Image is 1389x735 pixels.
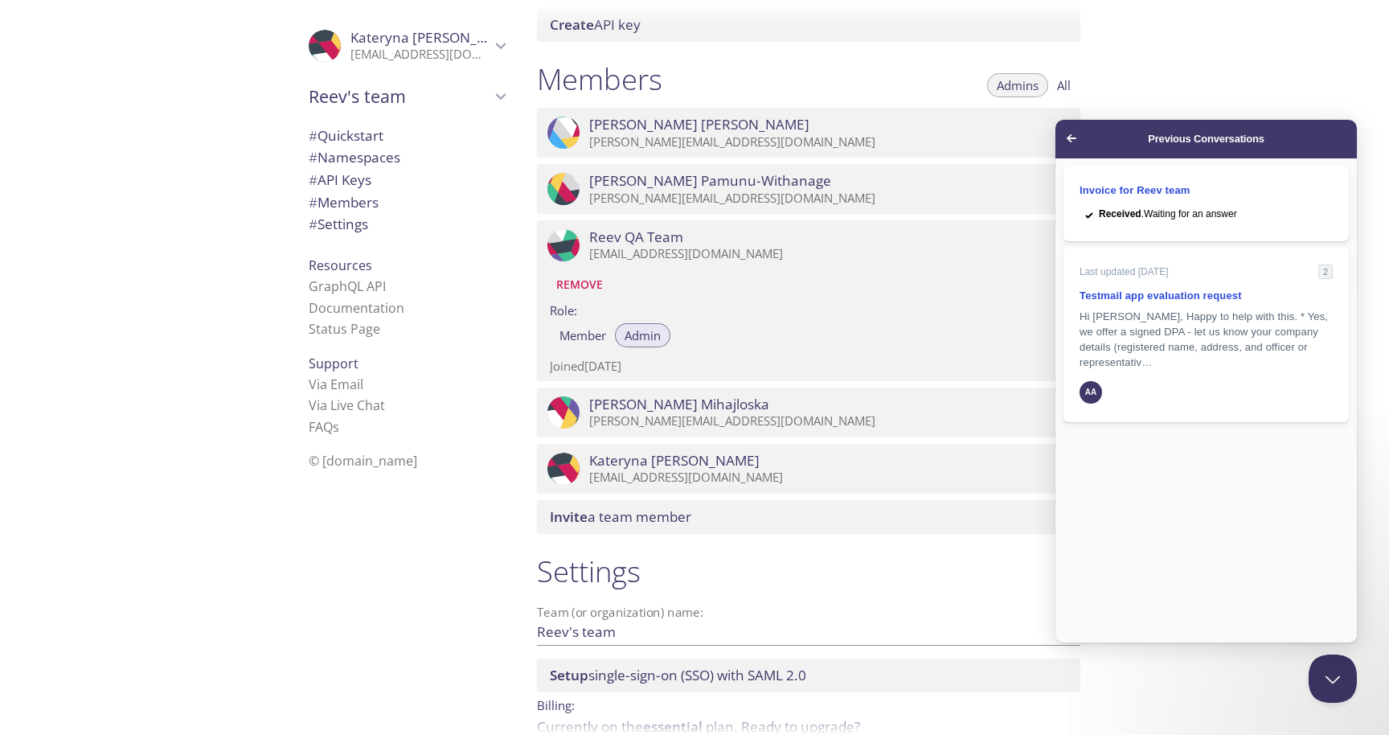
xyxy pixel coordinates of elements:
[537,659,1080,692] div: Setup SSO
[550,358,1067,375] p: Joined [DATE]
[24,170,186,182] span: Testmail app evaluation request
[537,500,1080,534] div: Invite a team member
[1047,73,1080,97] button: All
[589,134,1053,150] p: [PERSON_NAME][EMAIL_ADDRESS][DOMAIN_NAME]
[296,76,518,117] div: Reev's team
[92,11,208,27] span: Previous Conversations
[309,170,371,189] span: API Keys
[309,355,359,372] span: Support
[309,376,363,393] a: Via Email
[309,126,383,145] span: Quickstart
[296,169,518,191] div: API Keys
[296,19,518,72] div: Kateryna Vasylenko
[296,213,518,236] div: Team Settings
[537,553,1080,589] h1: Settings
[309,170,318,189] span: #
[296,146,518,169] div: Namespaces
[309,148,400,166] span: Namespaces
[309,299,404,317] a: Documentation
[8,47,293,121] a: Invoice for Reev teamReceived.Waiting for an answer
[6,9,26,28] span: Go back
[589,470,1053,486] p: [EMAIL_ADDRESS][DOMAIN_NAME]
[537,444,1080,494] div: Kateryna Vasylenko
[43,88,86,100] strong: Received
[615,323,670,347] button: Admin
[43,88,182,100] span: . Waiting for an answer
[8,128,293,302] a: Last updated [DATE]2Testmail app evaluation requestHi [PERSON_NAME], Happy to help with this. * Y...
[537,388,1080,437] div: Ana Mihajloska
[589,452,760,470] span: Kateryna [PERSON_NAME]
[350,28,521,47] span: Kateryna [PERSON_NAME]
[589,396,769,413] span: [PERSON_NAME] Mihajloska
[309,148,318,166] span: #
[537,220,1080,270] div: Reev QA Team
[550,507,691,526] span: a team member
[309,215,368,233] span: Settings
[537,108,1080,158] div: Neetish sharma
[589,191,1053,207] p: [PERSON_NAME][EMAIL_ADDRESS][DOMAIN_NAME]
[537,164,1080,214] div: Poorni Pamunu-Withanage
[24,146,113,158] span: Last updated [DATE]
[550,15,641,34] span: API key
[309,418,339,436] a: FAQ
[589,228,683,246] span: Reev QA Team
[309,215,318,233] span: #
[537,61,662,97] h1: Members
[333,418,339,436] span: s
[5,47,297,309] section: Previous Conversations
[537,692,1080,716] p: Billing:
[309,257,372,274] span: Resources
[309,396,385,414] a: Via Live Chat
[550,272,609,298] button: Remove
[556,275,603,294] span: Remove
[1055,120,1357,643] iframe: Help Scout Beacon - Live Chat, Contact Form, and Knowledge Base
[550,507,588,526] span: Invite
[589,116,809,133] span: [PERSON_NAME] [PERSON_NAME]
[537,606,704,618] label: Team (or organization) name:
[550,666,588,684] span: Setup
[263,145,277,159] div: 2
[589,172,831,190] span: [PERSON_NAME] Pamunu-Withanage
[589,246,1053,262] p: [EMAIL_ADDRESS][DOMAIN_NAME]
[987,73,1048,97] button: Admins
[24,191,272,248] span: Hi [PERSON_NAME], Happy to help with this. * Yes, we offer a signed DPA - let us know your compan...
[309,193,379,211] span: Members
[309,193,318,211] span: #
[309,277,386,295] a: GraphQL API
[296,125,518,147] div: Quickstart
[309,320,380,338] a: Status Page
[350,47,490,63] p: [EMAIL_ADDRESS][DOMAIN_NAME]
[589,413,1053,429] p: [PERSON_NAME][EMAIL_ADDRESS][DOMAIN_NAME]
[1309,655,1357,703] iframe: Help Scout Beacon - Close
[550,15,594,34] span: Create
[550,323,616,347] button: Member
[550,666,806,684] span: single-sign-on (SSO) with SAML 2.0
[24,64,135,76] span: Invoice for Reev team
[550,298,1067,321] label: Role:
[309,126,318,145] span: #
[296,191,518,214] div: Members
[309,85,490,108] span: Reev's team
[309,452,417,470] span: © [DOMAIN_NAME]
